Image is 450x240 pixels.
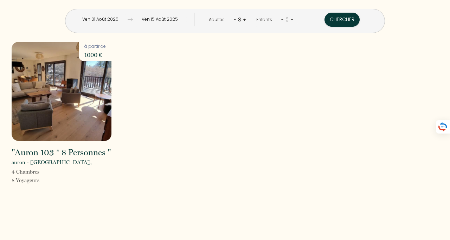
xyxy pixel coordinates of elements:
[133,13,187,26] input: Départ
[73,13,128,26] input: Arrivée
[236,14,243,25] div: 8
[12,168,39,176] p: 4 Chambre
[37,177,39,183] span: s
[256,17,275,23] div: Enfants
[209,17,227,23] div: Adultes
[243,16,246,23] a: +
[234,16,236,23] a: -
[290,16,294,23] a: +
[324,13,360,27] button: Chercher
[12,42,111,141] img: rental-image
[128,17,133,22] img: guests
[12,148,111,157] h2: "Auron 103 * 8 Personnes "
[284,14,290,25] div: 0
[12,176,39,184] p: 8 Voyageur
[84,43,106,50] p: à partir de
[281,16,284,23] a: -
[84,50,106,60] p: 1000 €
[12,158,92,167] p: auron - [GEOGRAPHIC_DATA],
[37,169,39,175] span: s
